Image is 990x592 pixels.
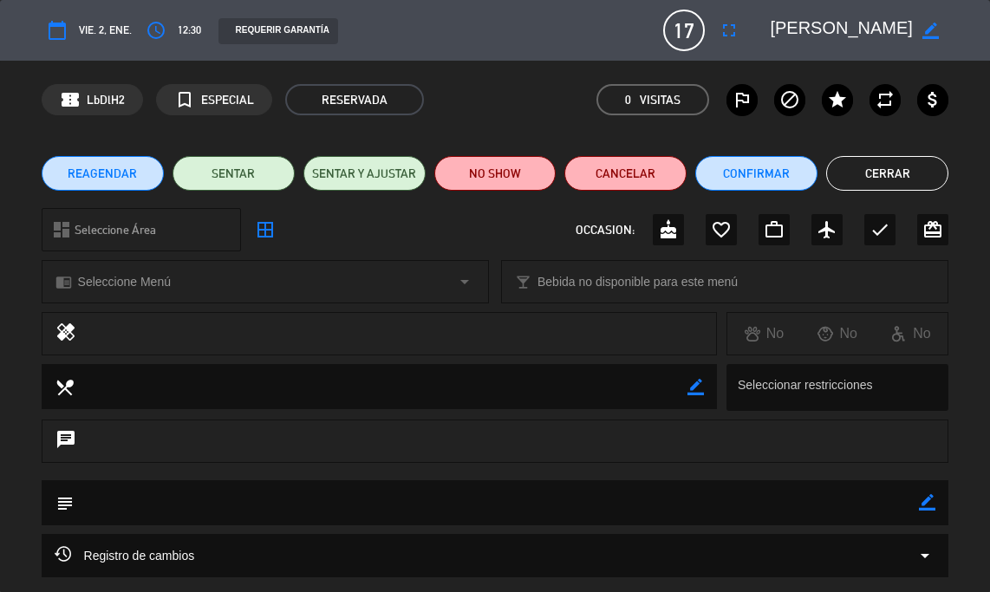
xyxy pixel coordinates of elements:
[255,219,276,240] i: border_all
[915,545,935,566] i: arrow_drop_down
[826,156,948,191] button: Cerrar
[79,22,132,40] span: vie. 2, ene.
[687,379,704,395] i: border_color
[719,20,739,41] i: fullscreen
[55,274,72,290] i: chrome_reader_mode
[140,15,172,46] button: access_time
[919,494,935,511] i: border_color
[434,156,557,191] button: NO SHOW
[564,156,687,191] button: Cancelar
[51,219,72,240] i: dashboard
[47,20,68,41] i: calendar_today
[827,89,848,110] i: star
[55,545,195,566] span: Registro de cambios
[42,15,73,46] button: calendar_today
[55,377,74,396] i: local_dining
[875,89,896,110] i: repeat
[713,15,745,46] button: fullscreen
[87,90,125,110] span: LbDlH2
[922,219,943,240] i: card_giftcard
[60,89,81,110] span: confirmation_number
[922,23,939,39] i: border_color
[658,219,679,240] i: cake
[695,156,817,191] button: Confirmar
[42,156,164,191] button: REAGENDAR
[55,493,74,512] i: subject
[285,84,424,115] span: RESERVADA
[173,156,295,191] button: SENTAR
[817,219,837,240] i: airplanemode_active
[801,322,875,345] div: No
[870,219,890,240] i: check
[178,22,201,40] span: 12:30
[78,272,171,292] span: Seleccione Menú
[218,18,338,44] div: REQUERIR GARANTÍA
[55,322,76,346] i: healing
[201,90,254,110] span: ESPECIAL
[75,220,156,240] span: Seleccione Área
[779,89,800,110] i: block
[55,429,76,453] i: chat
[146,20,166,41] i: access_time
[875,322,948,345] div: No
[576,220,635,240] span: OCCASION:
[711,219,732,240] i: favorite_border
[922,89,943,110] i: attach_money
[454,271,475,292] i: arrow_drop_down
[663,10,705,51] span: 17
[174,89,195,110] i: turned_in_not
[515,274,531,290] i: local_bar
[727,322,801,345] div: No
[732,89,752,110] i: outlined_flag
[537,272,738,292] span: Bebida no disponible para este menú
[68,165,137,183] span: REAGENDAR
[764,219,785,240] i: work_outline
[303,156,426,191] button: SENTAR Y AJUSTAR
[640,90,681,110] em: Visitas
[625,90,631,110] span: 0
